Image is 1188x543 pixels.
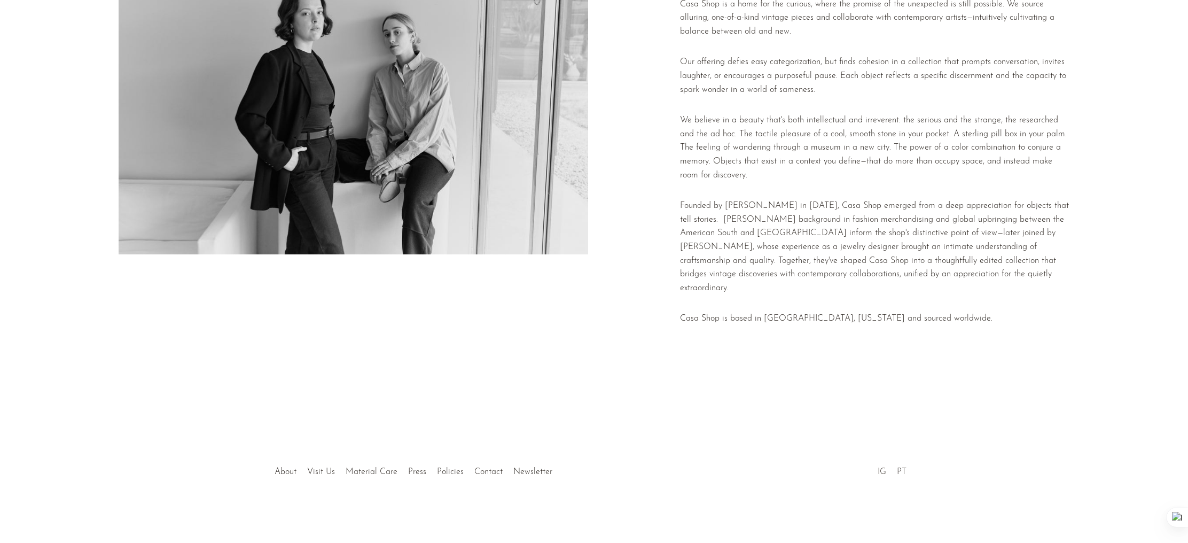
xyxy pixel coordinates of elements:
[437,468,464,476] a: Policies
[897,468,906,476] a: PT
[307,468,335,476] a: Visit Us
[408,468,426,476] a: Press
[872,459,912,479] ul: Social Medias
[275,468,296,476] a: About
[680,56,1069,97] p: Our offering defies easy categorization, but finds cohesion in a collection that prompts conversa...
[680,114,1069,182] p: We believe in a beauty that's both intellectual and irreverent: the serious and the strange, the ...
[878,468,886,476] a: IG
[680,199,1069,295] p: Founded by [PERSON_NAME] in [DATE], Casa Shop emerged from a deep appreciation for objects that t...
[680,312,1069,326] p: Casa Shop is based in [GEOGRAPHIC_DATA], [US_STATE] and sourced worldwide.
[474,468,503,476] a: Contact
[346,468,397,476] a: Material Care
[269,459,558,479] ul: Quick links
